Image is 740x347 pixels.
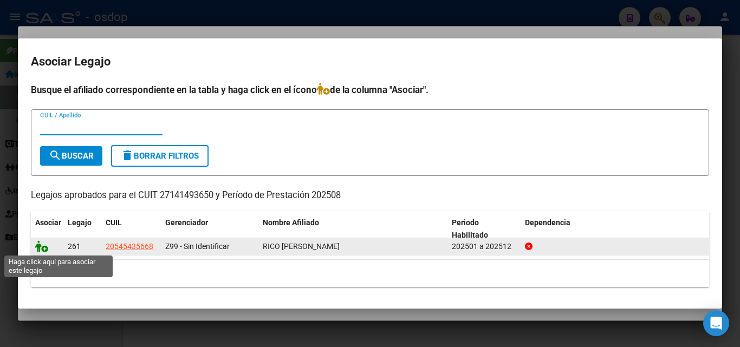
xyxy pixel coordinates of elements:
span: Borrar Filtros [121,151,199,161]
datatable-header-cell: Dependencia [521,211,710,247]
span: CUIL [106,218,122,227]
span: Periodo Habilitado [452,218,488,239]
span: Buscar [49,151,94,161]
mat-icon: delete [121,149,134,162]
datatable-header-cell: Periodo Habilitado [447,211,521,247]
span: Gerenciador [165,218,208,227]
h2: Asociar Legajo [31,51,709,72]
datatable-header-cell: CUIL [101,211,161,247]
span: 261 [68,242,81,251]
p: Legajos aprobados para el CUIT 27141493650 y Período de Prestación 202508 [31,189,709,202]
span: Z99 - Sin Identificar [165,242,230,251]
span: Nombre Afiliado [263,218,319,227]
datatable-header-cell: Asociar [31,211,63,247]
button: Buscar [40,146,102,166]
h4: Busque el afiliado correspondiente en la tabla y haga click en el ícono de la columna "Asociar". [31,83,709,97]
datatable-header-cell: Legajo [63,211,101,247]
mat-icon: search [49,149,62,162]
span: Dependencia [525,218,570,227]
div: 202501 a 202512 [452,240,516,253]
button: Borrar Filtros [111,145,209,167]
span: Asociar [35,218,61,227]
span: RICO FUNES BRUNO FACUNDO [263,242,340,251]
span: 20545435668 [106,242,153,251]
datatable-header-cell: Gerenciador [161,211,258,247]
span: Legajo [68,218,92,227]
div: Open Intercom Messenger [703,310,729,336]
div: 1 registros [31,260,709,287]
datatable-header-cell: Nombre Afiliado [258,211,447,247]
